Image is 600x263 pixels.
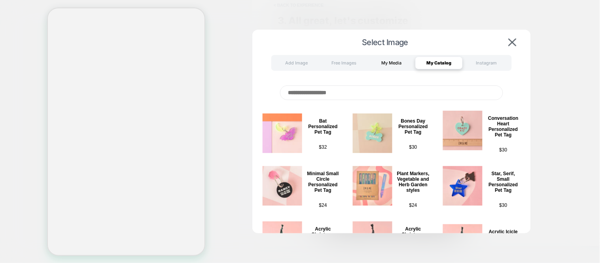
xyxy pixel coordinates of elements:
button: Bat Personalized Pet TagBat Personalized Pet Tag$32 [260,113,343,155]
img: Minimal Small Circle Personalized Pet Tag [263,166,302,206]
div: My Catalog [415,57,463,69]
button: Star, Serif, Small Personalized Pet Tag [441,166,523,213]
div: My Media [368,57,415,69]
p: $ 24 [319,202,327,208]
img: Acrylic Christmas Ornament, Style 02 [353,221,392,261]
img: Plant Markers, Vegetable and Herb Garden styles [353,166,392,206]
p: Bones Day Personalized Pet Tag [396,118,430,135]
button: Plant Markers, Vegetable and Herb Garden stylesPlant Markers, Vegetable and Herb Garden styles$24 [350,166,433,213]
div: Free Images [320,57,368,69]
p: Acrylic Christmas Ornament, Style 02 [396,226,430,248]
img: Acrylic Christmas Ornament, Style 01 [263,221,302,261]
div: Instagram [463,57,510,69]
img: Star, Serif, Small Personalized Pet Tag [443,166,483,206]
p: Bat Personalized Pet Tag [306,118,340,135]
p: Plant Markers, Vegetable and Herb Garden styles [396,171,430,193]
p: $ 24 [409,202,417,208]
p: Acrylic Christmas Ornament, Style 01 [306,226,340,248]
img: Bones Day Personalized Pet Tag [353,114,392,153]
p: Minimal Small Circle Personalized Pet Tag [306,171,340,193]
p: $ 32 [319,144,327,150]
button: Conversation Heart Personalized Pet Tag [441,110,523,158]
span: Select Image [264,38,506,47]
img: Conversation Heart Personalized Pet Tag [443,111,483,150]
div: Add Image [273,57,320,69]
button: Minimal Small Circle Personalized Pet TagMinimal Small Circle Personalized Pet Tag$24 [260,166,343,213]
button: Bones Day Personalized Pet TagBones Day Personalized Pet Tag$30 [350,113,433,155]
img: Bat Personalized Pet Tag [263,114,302,153]
p: $ 30 [409,144,417,150]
